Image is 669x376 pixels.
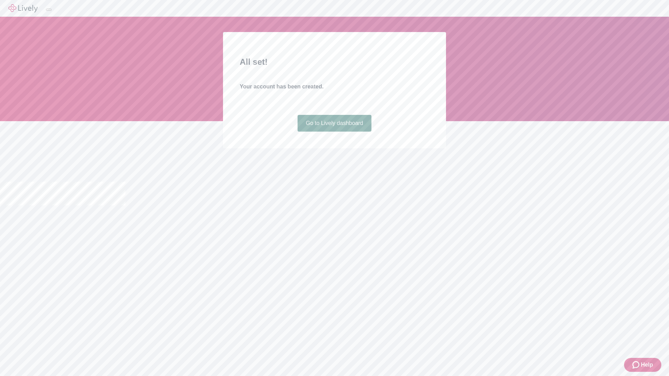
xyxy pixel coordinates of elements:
[632,361,641,369] svg: Zendesk support icon
[46,9,52,11] button: Log out
[298,115,372,132] a: Go to Lively dashboard
[8,4,38,13] img: Lively
[624,358,661,372] button: Zendesk support iconHelp
[240,83,429,91] h4: Your account has been created.
[240,56,429,68] h2: All set!
[641,361,653,369] span: Help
